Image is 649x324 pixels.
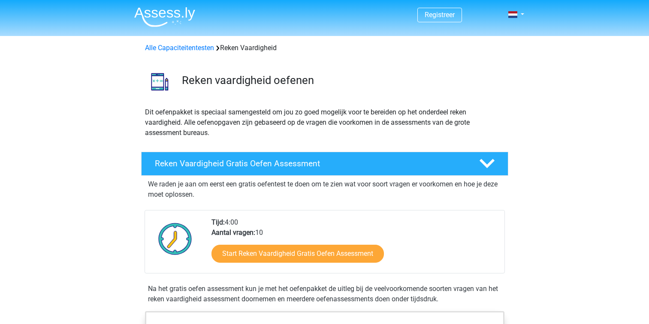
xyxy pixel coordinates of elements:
img: reken vaardigheid [142,63,178,100]
b: Aantal vragen: [211,228,255,237]
a: Registreer [425,11,455,19]
div: 4:00 10 [205,217,504,273]
h4: Reken Vaardigheid Gratis Oefen Assessment [155,159,465,168]
img: Assessly [134,7,195,27]
p: Dit oefenpakket is speciaal samengesteld om jou zo goed mogelijk voor te bereiden op het onderdee... [145,107,504,138]
a: Reken Vaardigheid Gratis Oefen Assessment [138,152,512,176]
p: We raden je aan om eerst een gratis oefentest te doen om te zien wat voor soort vragen er voorkom... [148,179,501,200]
div: Reken Vaardigheid [142,43,508,53]
img: Klok [154,217,197,260]
h3: Reken vaardigheid oefenen [182,74,501,87]
a: Alle Capaciteitentesten [145,44,214,52]
div: Na het gratis oefen assessment kun je met het oefenpakket de uitleg bij de veelvoorkomende soorte... [145,284,505,304]
b: Tijd: [211,218,225,226]
a: Start Reken Vaardigheid Gratis Oefen Assessment [211,245,384,263]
